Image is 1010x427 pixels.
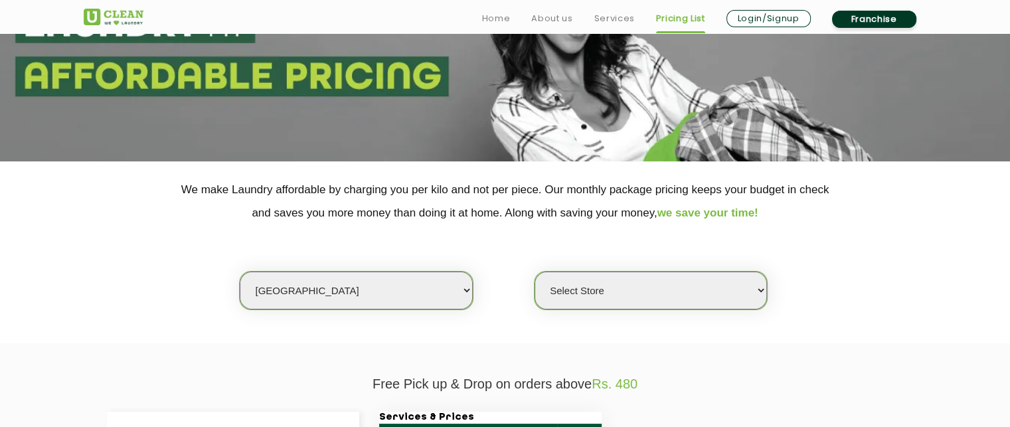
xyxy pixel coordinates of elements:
a: Home [482,11,511,27]
a: Franchise [832,11,916,28]
a: Login/Signup [726,10,811,27]
p: We make Laundry affordable by charging you per kilo and not per piece. Our monthly package pricin... [84,178,927,224]
img: UClean Laundry and Dry Cleaning [84,9,143,25]
p: Free Pick up & Drop on orders above [84,377,927,392]
span: Rs. 480 [592,377,637,391]
a: About us [531,11,572,27]
span: we save your time! [657,207,758,219]
a: Pricing List [656,11,705,27]
h3: Services & Prices [379,412,602,424]
a: Services [594,11,634,27]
